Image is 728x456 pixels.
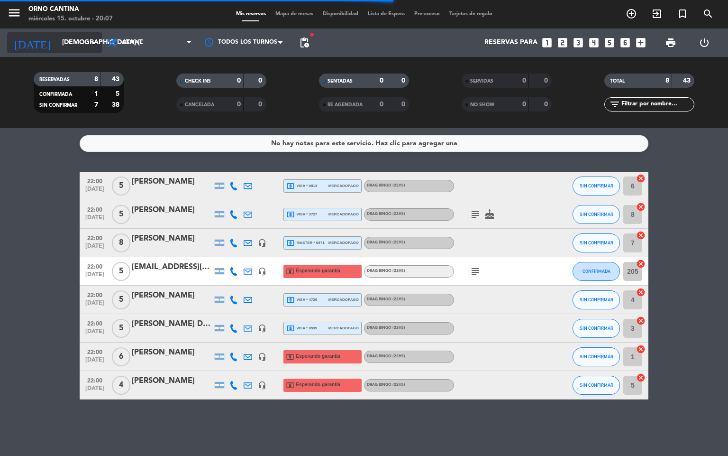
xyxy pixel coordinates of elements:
[112,205,130,224] span: 5
[39,92,72,97] span: CONFIRMADA
[318,11,363,17] span: Disponibilidad
[522,77,526,84] strong: 0
[83,357,107,368] span: [DATE]
[470,102,494,107] span: NO SHOW
[588,37,600,49] i: looks_4
[367,354,405,358] span: DRAG BINGO (22Hs)
[83,385,107,396] span: [DATE]
[271,11,318,17] span: Mapa de mesas
[83,300,107,311] span: [DATE]
[94,76,98,83] strong: 8
[380,101,383,108] strong: 0
[237,77,241,84] strong: 0
[231,11,271,17] span: Mis reservas
[636,259,646,269] i: cancel
[620,99,694,110] input: Filtrar por nombre...
[580,326,613,331] span: SIN CONFIRMAR
[286,210,295,219] i: local_atm
[367,326,405,330] span: DRAG BINGO (22Hs)
[328,183,359,189] span: mercadopago
[258,324,266,333] i: headset_mic
[112,102,121,108] strong: 38
[665,77,669,84] strong: 8
[296,353,340,360] span: Esperando garantía
[328,102,363,107] span: RE AGENDADA
[83,271,107,282] span: [DATE]
[286,296,317,304] span: visa * 4729
[286,353,294,361] i: local_atm
[132,204,212,216] div: [PERSON_NAME]
[470,266,481,277] i: subject
[409,11,445,17] span: Pre-acceso
[286,239,295,247] i: local_atm
[258,77,264,84] strong: 0
[286,210,317,219] span: visa * 3727
[367,241,405,244] span: DRAG BINGO (22Hs)
[683,77,692,84] strong: 43
[271,138,457,149] div: No hay notas para este servicio. Haz clic para agregar una
[286,296,295,304] i: local_atm
[573,290,620,309] button: SIN CONFIRMAR
[258,239,266,247] i: headset_mic
[573,376,620,395] button: SIN CONFIRMAR
[28,5,113,14] div: Orno Cantina
[122,39,139,46] span: Cena
[83,261,107,271] span: 22:00
[286,324,295,333] i: local_atm
[636,344,646,354] i: cancel
[635,37,647,49] i: add_box
[286,182,295,190] i: local_atm
[112,376,130,395] span: 4
[580,183,613,188] span: SIN CONFIRMAR
[39,103,77,108] span: SIN CONFIRMAR
[699,37,710,48] i: power_settings_new
[299,37,310,48] span: pending_actions
[580,354,613,359] span: SIN CONFIRMAR
[112,290,130,309] span: 5
[470,209,481,220] i: subject
[83,328,107,339] span: [DATE]
[83,346,107,357] span: 22:00
[367,184,405,187] span: DRAG BINGO (22Hs)
[132,318,212,330] div: [PERSON_NAME] DE LOS ANGELES REY
[286,239,325,247] span: master * 6971
[619,37,631,49] i: looks_6
[636,373,646,382] i: cancel
[83,204,107,214] span: 22:00
[687,28,721,57] div: LOG OUT
[445,11,497,17] span: Tarjetas de regalo
[541,37,553,49] i: looks_one
[258,101,264,108] strong: 0
[665,37,676,48] span: print
[609,99,620,110] i: filter_list
[83,289,107,300] span: 22:00
[309,32,315,37] span: fiber_manual_record
[237,101,241,108] strong: 0
[367,383,405,387] span: DRAG BINGO (22Hs)
[132,233,212,245] div: [PERSON_NAME]
[401,77,407,84] strong: 0
[636,316,646,326] i: cancel
[580,240,613,245] span: SIN CONFIRMAR
[7,6,21,23] button: menu
[702,8,714,19] i: search
[83,232,107,243] span: 22:00
[367,269,405,273] span: DRAG BINGO (22Hs)
[83,317,107,328] span: 22:00
[582,269,610,274] span: CONFIRMADA
[258,267,266,276] i: headset_mic
[610,79,625,84] span: TOTAL
[112,262,130,281] span: 5
[363,11,409,17] span: Lista de Espera
[573,177,620,195] button: SIN CONFIRMAR
[544,77,550,84] strong: 0
[484,39,537,47] span: Reservas para
[112,347,130,366] span: 6
[132,289,212,302] div: [PERSON_NAME]
[573,233,620,252] button: SIN CONFIRMAR
[572,37,584,49] i: looks_3
[132,375,212,387] div: [PERSON_NAME]
[328,79,353,84] span: SENTADAS
[83,175,107,186] span: 22:00
[258,381,266,390] i: headset_mic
